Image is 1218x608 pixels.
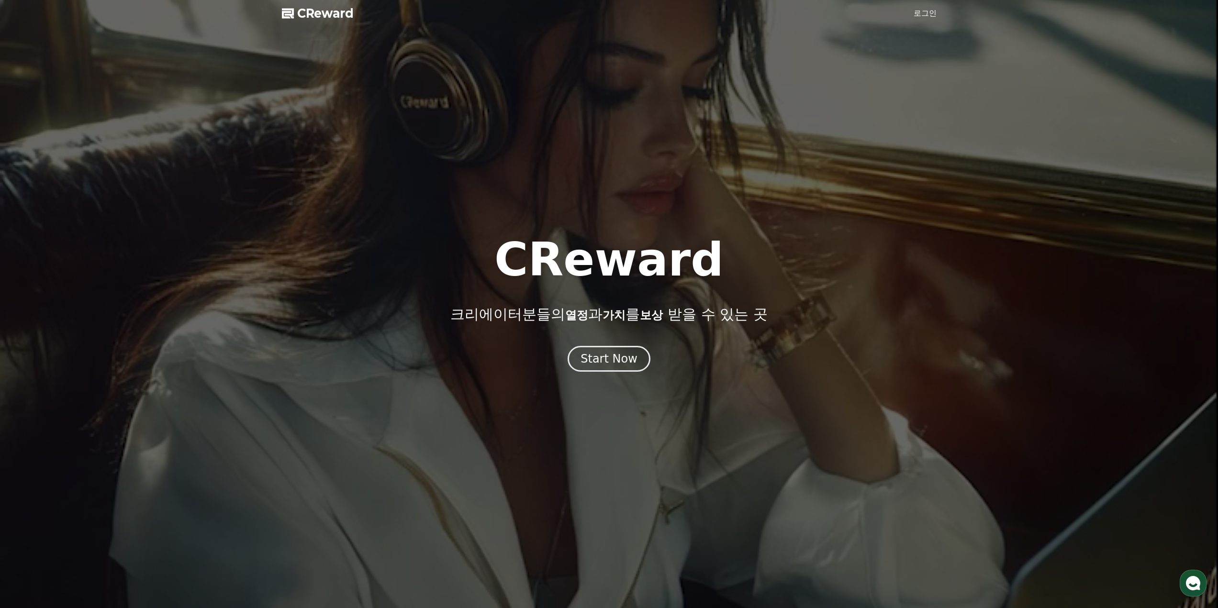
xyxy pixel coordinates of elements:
a: CReward [282,6,354,21]
a: Start Now [568,355,650,365]
p: 크리에이터분들의 과 를 받을 수 있는 곳 [450,306,767,323]
span: CReward [297,6,354,21]
span: 열정 [565,309,588,322]
a: 로그인 [914,8,937,19]
button: Start Now [568,346,650,372]
span: 가치 [603,309,626,322]
div: Start Now [581,351,637,366]
h1: CReward [494,237,724,283]
span: 보상 [640,309,663,322]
